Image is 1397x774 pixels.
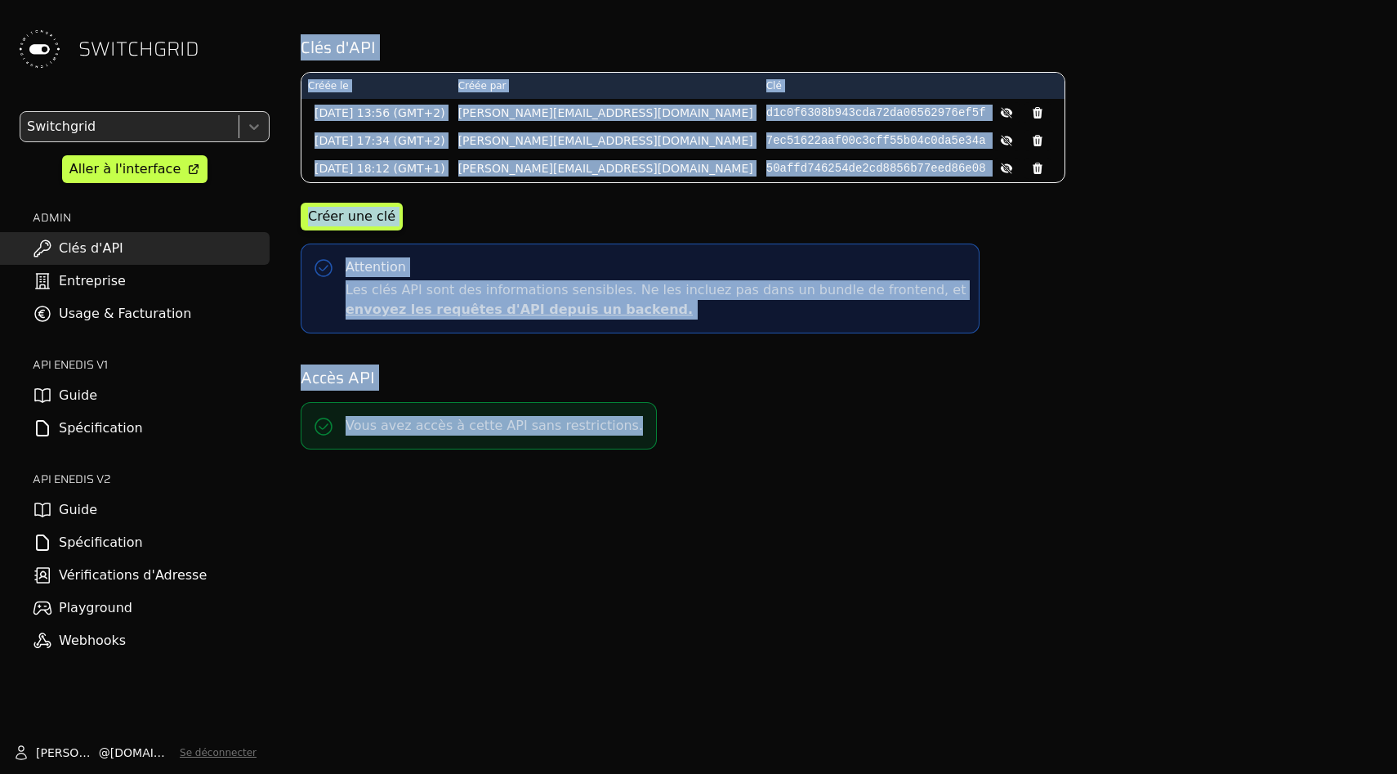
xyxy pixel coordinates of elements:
[766,105,986,121] pre: d1c0f6308b943cda72da06562976ef5f
[308,207,395,226] div: Créer une clé
[301,366,1374,389] h2: Accès API
[346,257,406,277] div: Attention
[452,154,760,182] td: [PERSON_NAME][EMAIL_ADDRESS][DOMAIN_NAME]
[33,471,270,487] h2: API ENEDIS v2
[62,155,208,183] a: Aller à l'interface
[766,132,986,149] pre: 7ec51622aaf00c3cff55b04c0da5e34a
[452,127,760,154] td: [PERSON_NAME][EMAIL_ADDRESS][DOMAIN_NAME]
[301,99,452,127] td: [DATE] 13:56 (GMT+2)
[110,745,173,761] span: [DOMAIN_NAME]
[13,23,65,75] img: Switchgrid Logo
[301,127,452,154] td: [DATE] 17:34 (GMT+2)
[180,746,257,759] button: Se déconnecter
[760,73,1064,99] th: Clé
[99,745,110,761] span: @
[301,36,1374,59] h2: Clés d'API
[78,36,199,62] span: SWITCHGRID
[301,203,403,230] button: Créer une clé
[69,159,181,179] div: Aller à l'interface
[346,416,643,436] p: Vous avez accès à cette API sans restrictions.
[36,745,99,761] span: [PERSON_NAME]
[452,73,760,99] th: Créée par
[33,209,270,226] h2: ADMIN
[346,280,966,320] span: Les clés API sont des informations sensibles. Ne les incluez pas dans un bundle de frontend, et
[301,73,452,99] th: Créée le
[301,154,452,182] td: [DATE] 18:12 (GMT+1)
[33,356,270,373] h2: API ENEDIS v1
[452,99,760,127] td: [PERSON_NAME][EMAIL_ADDRESS][DOMAIN_NAME]
[346,300,966,320] p: envoyez les requêtes d'API depuis un backend.
[766,160,986,177] pre: 50affd746254de2cd8856b77eed86e08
